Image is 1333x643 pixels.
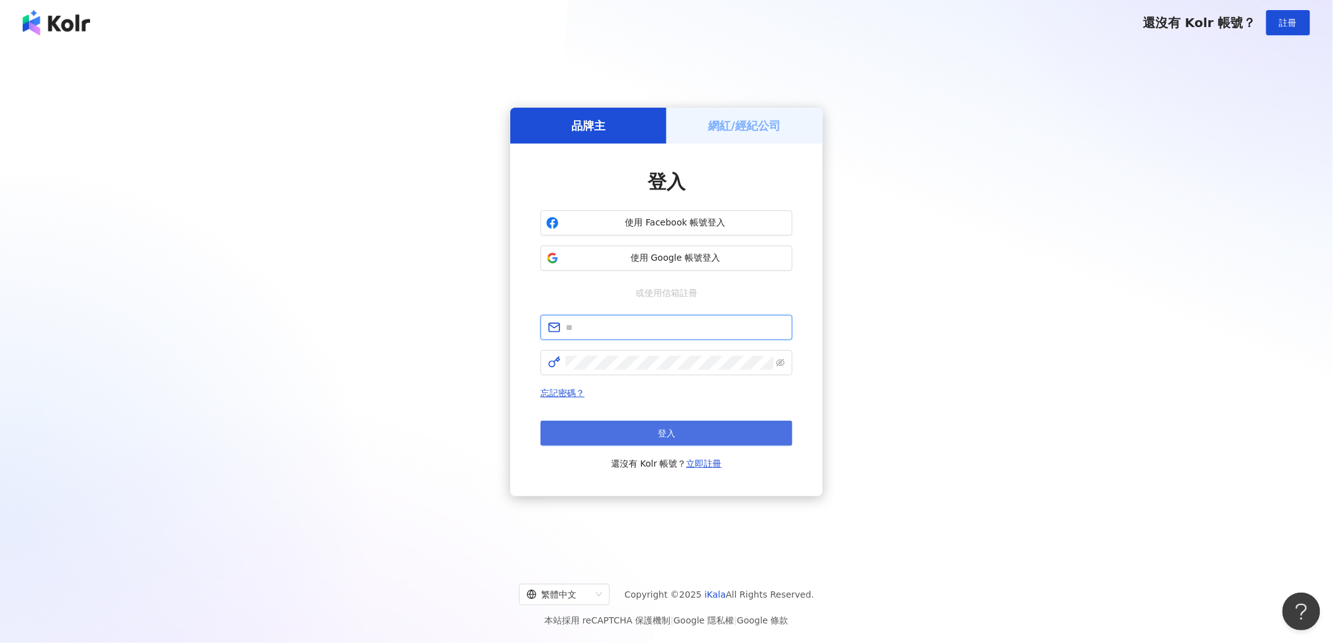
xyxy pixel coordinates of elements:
[541,246,792,271] button: 使用 Google 帳號登入
[734,615,737,625] span: |
[1266,10,1310,35] button: 註冊
[541,421,792,446] button: 登入
[611,456,722,471] span: 還沒有 Kolr 帳號？
[1283,593,1320,630] iframe: Help Scout Beacon - Open
[1279,18,1297,28] span: 註冊
[541,388,585,398] a: 忘記密碼？
[541,210,792,236] button: 使用 Facebook 帳號登入
[671,615,674,625] span: |
[564,217,787,229] span: 使用 Facebook 帳號登入
[705,589,726,600] a: iKala
[564,252,787,265] span: 使用 Google 帳號登入
[544,613,788,628] span: 本站採用 reCAPTCHA 保護機制
[627,286,706,300] span: 或使用信箱註冊
[737,615,789,625] a: Google 條款
[1143,15,1256,30] span: 還沒有 Kolr 帳號？
[687,458,722,469] a: 立即註冊
[571,118,605,134] h5: 品牌主
[648,171,685,193] span: 登入
[23,10,90,35] img: logo
[709,118,781,134] h5: 網紅/經紀公司
[527,584,591,605] div: 繁體中文
[673,615,734,625] a: Google 隱私權
[776,358,785,367] span: eye-invisible
[658,428,675,438] span: 登入
[625,587,815,602] span: Copyright © 2025 All Rights Reserved.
